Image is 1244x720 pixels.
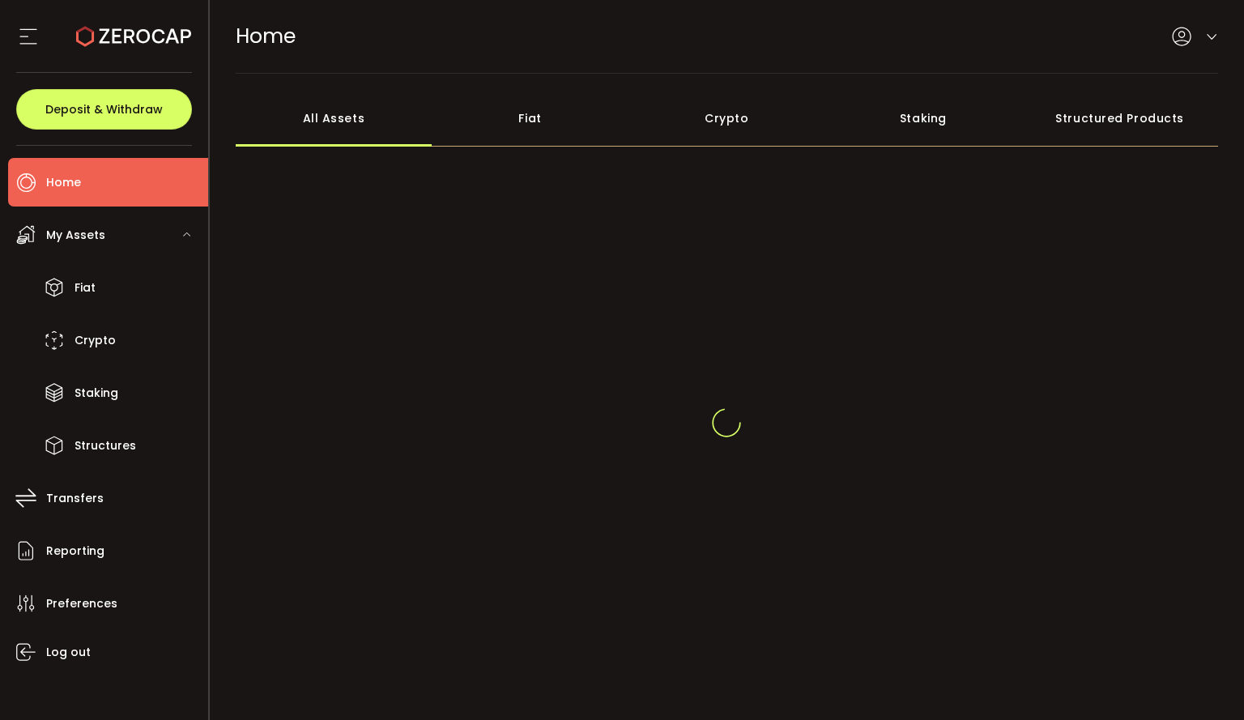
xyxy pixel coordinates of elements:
button: Deposit & Withdraw [16,89,192,130]
span: Reporting [46,539,104,563]
div: Fiat [432,90,628,147]
span: Preferences [46,592,117,616]
div: Staking [825,90,1022,147]
span: My Assets [46,224,105,247]
span: Fiat [75,276,96,300]
span: Staking [75,381,118,405]
div: Crypto [628,90,825,147]
div: All Assets [236,90,432,147]
span: Log out [46,641,91,664]
div: Structured Products [1021,90,1218,147]
span: Home [46,171,81,194]
span: Home [236,22,296,50]
span: Crypto [75,329,116,352]
span: Structures [75,434,136,458]
span: Transfers [46,487,104,510]
span: Deposit & Withdraw [45,104,163,115]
